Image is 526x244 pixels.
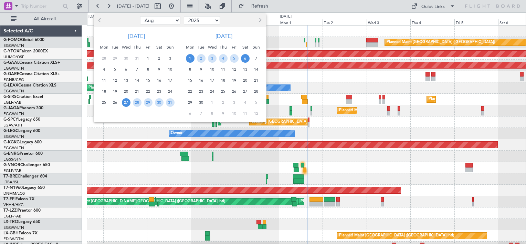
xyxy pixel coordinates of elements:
[133,98,141,107] span: 28
[154,97,165,108] div: 30-8-2025
[241,109,250,118] span: 11
[256,15,264,26] button: Next month
[219,98,228,107] span: 2
[219,76,228,85] span: 18
[111,54,119,63] span: 29
[251,97,262,108] div: 5-10-2025
[252,65,261,74] span: 14
[197,109,206,118] span: 7
[111,87,119,96] span: 19
[252,87,261,96] span: 28
[186,65,194,74] span: 8
[155,76,164,85] span: 16
[131,86,143,97] div: 21-8-2025
[165,86,176,97] div: 24-8-2025
[155,65,164,74] span: 9
[131,97,143,108] div: 28-8-2025
[109,64,120,75] div: 5-8-2025
[197,98,206,107] span: 30
[120,75,131,86] div: 13-8-2025
[218,42,229,53] div: Thu
[154,75,165,86] div: 16-8-2025
[186,76,194,85] span: 15
[131,42,143,53] div: Thu
[98,42,109,53] div: Mon
[131,53,143,64] div: 31-7-2025
[240,108,251,119] div: 11-10-2025
[251,75,262,86] div: 21-9-2025
[218,53,229,64] div: 4-9-2025
[140,16,180,24] select: Select month
[219,54,228,63] span: 4
[185,53,196,64] div: 1-9-2025
[229,86,240,97] div: 26-9-2025
[185,86,196,97] div: 22-9-2025
[120,64,131,75] div: 6-8-2025
[208,98,217,107] span: 1
[133,87,141,96] span: 21
[229,42,240,53] div: Fri
[207,42,218,53] div: Wed
[165,42,176,53] div: Sun
[240,42,251,53] div: Sat
[100,65,108,74] span: 4
[111,98,119,107] span: 26
[208,87,217,96] span: 24
[240,64,251,75] div: 13-9-2025
[229,53,240,64] div: 5-9-2025
[98,75,109,86] div: 11-8-2025
[251,64,262,75] div: 14-9-2025
[122,54,130,63] span: 30
[240,86,251,97] div: 27-9-2025
[185,64,196,75] div: 8-9-2025
[111,65,119,74] span: 5
[240,75,251,86] div: 20-9-2025
[155,54,164,63] span: 2
[196,42,207,53] div: Tue
[185,42,196,53] div: Mon
[208,76,217,85] span: 17
[100,87,108,96] span: 18
[229,75,240,86] div: 19-9-2025
[186,87,194,96] span: 22
[252,76,261,85] span: 21
[219,87,228,96] span: 25
[241,98,250,107] span: 4
[166,65,175,74] span: 10
[133,76,141,85] span: 14
[98,53,109,64] div: 28-7-2025
[207,108,218,119] div: 8-10-2025
[131,75,143,86] div: 14-8-2025
[144,76,152,85] span: 15
[196,108,207,119] div: 7-10-2025
[208,65,217,74] span: 10
[144,87,152,96] span: 22
[196,64,207,75] div: 9-9-2025
[218,64,229,75] div: 11-9-2025
[207,53,218,64] div: 3-9-2025
[229,108,240,119] div: 10-10-2025
[241,54,250,63] span: 6
[251,108,262,119] div: 12-10-2025
[218,108,229,119] div: 9-10-2025
[120,53,131,64] div: 30-7-2025
[154,64,165,75] div: 9-8-2025
[144,54,152,63] span: 1
[251,53,262,64] div: 7-9-2025
[185,108,196,119] div: 6-10-2025
[186,54,194,63] span: 1
[143,64,154,75] div: 8-8-2025
[154,42,165,53] div: Sat
[241,87,250,96] span: 27
[229,97,240,108] div: 3-10-2025
[252,109,261,118] span: 12
[144,98,152,107] span: 29
[109,75,120,86] div: 12-8-2025
[230,109,239,118] span: 10
[143,97,154,108] div: 29-8-2025
[143,42,154,53] div: Fri
[166,87,175,96] span: 24
[143,75,154,86] div: 15-8-2025
[240,97,251,108] div: 4-10-2025
[165,75,176,86] div: 17-8-2025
